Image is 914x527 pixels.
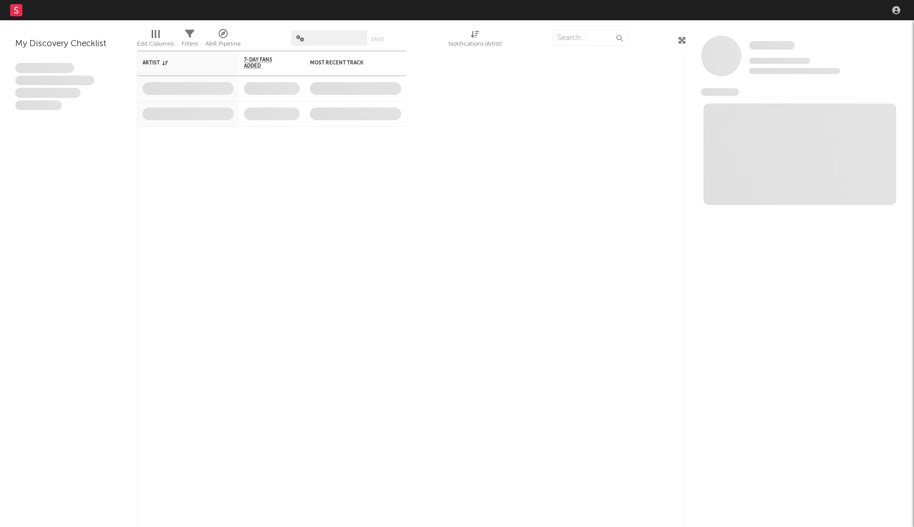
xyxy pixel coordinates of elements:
span: 7-Day Fans Added [244,57,285,69]
span: 0 fans last week [749,68,840,74]
div: My Discovery Checklist [15,38,122,50]
div: A&R Pipeline [205,38,241,50]
div: Most Recent Track [310,60,386,66]
span: Integer aliquet in purus et [15,76,94,86]
span: Tracking Since: [DATE] [749,58,810,64]
span: News Feed [701,88,739,96]
div: Edit Columns [137,38,174,50]
input: Search... [552,30,628,46]
div: Filters [182,38,198,50]
span: Praesent ac interdum [15,88,81,98]
div: Filters [182,25,198,55]
a: Some Artist [749,41,795,51]
div: Notifications (Artist) [448,38,502,50]
div: Notifications (Artist) [448,25,502,55]
span: Some Artist [749,41,795,50]
span: Aliquam viverra [15,100,62,111]
div: A&R Pipeline [205,25,241,55]
span: Lorem ipsum dolor [15,63,74,73]
div: Edit Columns [137,25,174,55]
button: Save [371,37,384,42]
div: Artist [143,60,219,66]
